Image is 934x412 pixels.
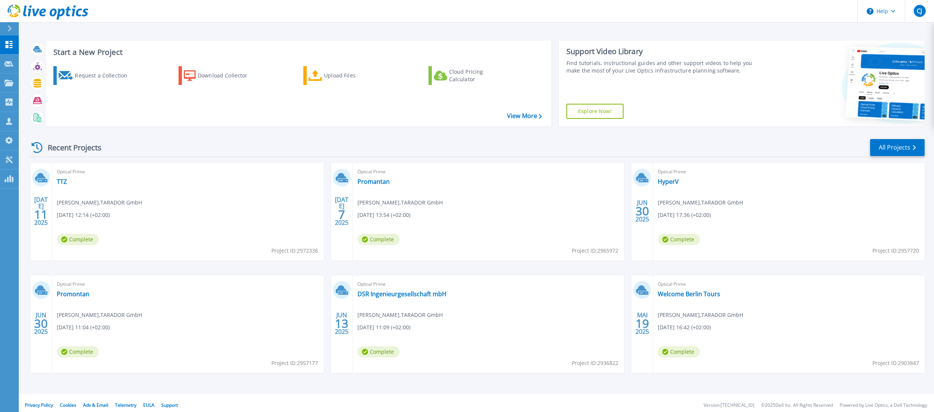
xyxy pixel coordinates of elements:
div: Download Collector [198,68,258,83]
span: 11 [34,211,48,218]
span: Optical Prime [57,280,319,288]
a: HyperV [658,178,679,185]
div: JUN 2025 [635,197,649,225]
div: Request a Collection [75,68,135,83]
span: Complete [57,346,99,357]
span: 30 [636,208,649,214]
span: Project ID: 2903847 [872,359,919,367]
a: Promantan [357,178,390,185]
span: Complete [357,234,400,245]
a: TTZ [57,178,67,185]
div: Find tutorials, instructional guides and other support videos to help you make the most of your L... [566,59,755,74]
li: © 2025 Dell Inc. All Rights Reserved [761,403,833,408]
a: Support [161,402,178,408]
span: [DATE] 13:54 (+02:00) [357,211,410,219]
h3: Start a New Project [53,48,542,56]
span: [DATE] 17:36 (+02:00) [658,211,711,219]
div: Cloud Pricing Calculator [449,68,509,83]
a: Telemetry [115,402,136,408]
span: [DATE] 16:42 (+02:00) [658,323,711,332]
span: Project ID: 2936822 [572,359,618,367]
div: [DATE] 2025 [34,197,48,225]
span: Project ID: 2972336 [271,247,318,255]
a: EULA [143,402,154,408]
span: [DATE] 12:14 (+02:00) [57,211,110,219]
span: Complete [658,234,700,245]
span: CJ [917,8,922,14]
span: [PERSON_NAME] , TARADOR GmbH [658,311,743,319]
span: Project ID: 2957177 [271,359,318,367]
a: All Projects [870,139,925,156]
span: Optical Prime [57,168,319,176]
a: Cookies [60,402,76,408]
a: Explore Now! [566,104,624,119]
span: Complete [658,346,700,357]
a: Cloud Pricing Calculator [428,66,512,85]
span: Complete [357,346,400,357]
span: Optical Prime [357,280,620,288]
span: Project ID: 2957720 [872,247,919,255]
span: 30 [34,320,48,327]
div: Support Video Library [566,47,755,56]
a: Promontan [57,290,89,298]
span: 13 [335,320,348,327]
a: View More [507,112,542,120]
span: [PERSON_NAME] , TARADOR GmbH [357,311,443,319]
span: [DATE] 11:09 (+02:00) [357,323,410,332]
li: Version: [TECHNICAL_ID] [704,403,754,408]
span: [PERSON_NAME] , TARADOR GmbH [57,311,142,319]
span: Project ID: 2965972 [572,247,618,255]
span: 7 [338,211,345,218]
div: JUN 2025 [34,310,48,337]
a: Upload Files [303,66,387,85]
span: [PERSON_NAME] , TARADOR GmbH [658,198,743,207]
a: Download Collector [179,66,262,85]
span: [PERSON_NAME] , TARADOR GmbH [57,198,142,207]
a: Request a Collection [53,66,137,85]
div: Recent Projects [29,138,112,157]
span: Optical Prime [658,280,920,288]
div: JUN 2025 [335,310,349,337]
span: [DATE] 11:04 (+02:00) [57,323,110,332]
span: [PERSON_NAME] , TARADOR GmbH [357,198,443,207]
a: DSR Ingenieurgesellschaft mbH [357,290,447,298]
a: Ads & Email [83,402,108,408]
a: Privacy Policy [25,402,53,408]
span: Optical Prime [658,168,920,176]
div: Upload Files [324,68,384,83]
div: [DATE] 2025 [335,197,349,225]
a: Welcome Berlin Tours [658,290,720,298]
li: Powered by Live Optics, a Dell Technology [840,403,927,408]
span: Complete [57,234,99,245]
div: MAI 2025 [635,310,649,337]
span: Optical Prime [357,168,620,176]
span: 19 [636,320,649,327]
